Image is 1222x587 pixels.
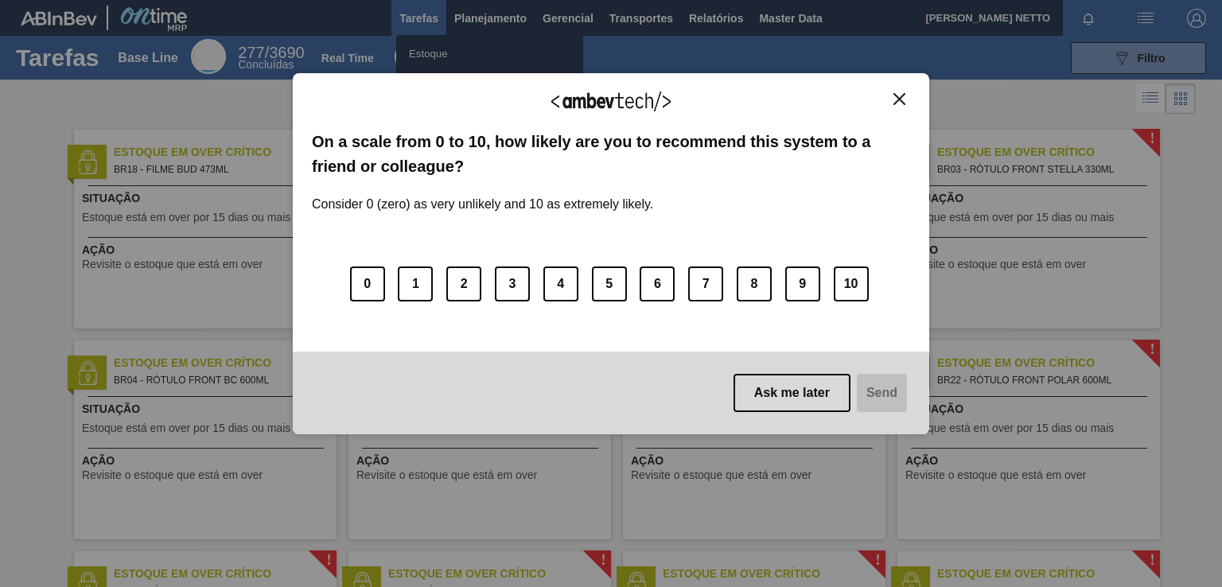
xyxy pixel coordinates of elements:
button: 9 [785,266,820,301]
button: Close [889,92,910,106]
button: 7 [688,266,723,301]
button: 2 [446,266,481,301]
img: Logo Ambevtech [551,91,671,111]
img: Close [893,93,905,105]
button: 1 [398,266,433,301]
button: 0 [350,266,385,301]
button: Ask me later [734,374,850,412]
button: 4 [543,266,578,301]
button: 3 [495,266,530,301]
label: On a scale from 0 to 10, how likely are you to recommend this system to a friend or colleague? [312,130,910,178]
button: 10 [834,266,869,301]
button: 8 [737,266,772,301]
button: 5 [592,266,627,301]
label: Consider 0 (zero) as very unlikely and 10 as extremely likely. [312,178,653,212]
button: 6 [640,266,675,301]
